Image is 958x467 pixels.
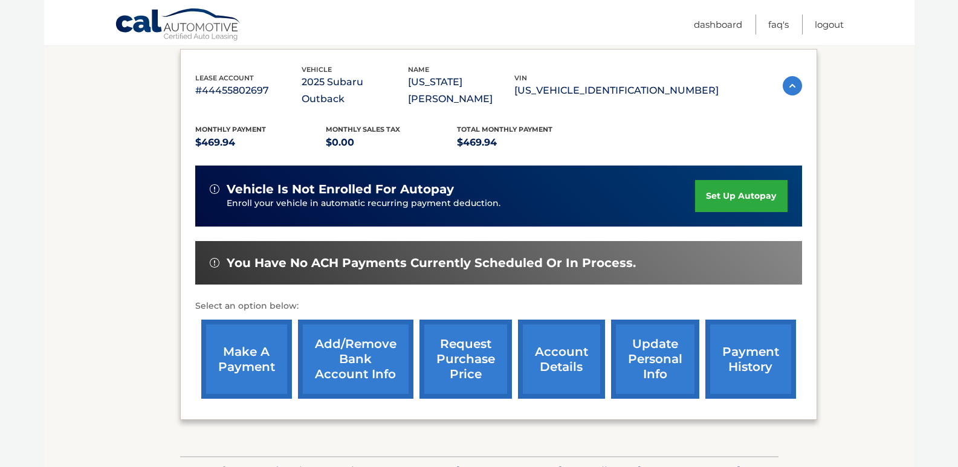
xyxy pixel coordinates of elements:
a: Logout [815,14,844,34]
a: set up autopay [695,180,787,212]
p: [US_VEHICLE_IDENTIFICATION_NUMBER] [514,82,719,99]
p: Enroll your vehicle in automatic recurring payment deduction. [227,197,696,210]
a: Dashboard [694,14,742,34]
span: Monthly Payment [195,125,266,134]
span: Total Monthly Payment [457,125,552,134]
a: payment history [705,320,796,399]
span: vehicle is not enrolled for autopay [227,182,454,197]
img: accordion-active.svg [783,76,802,95]
a: update personal info [611,320,699,399]
p: Select an option below: [195,299,802,314]
a: make a payment [201,320,292,399]
p: [US_STATE][PERSON_NAME] [408,74,514,108]
a: Add/Remove bank account info [298,320,413,399]
p: $469.94 [457,134,588,151]
span: name [408,65,429,74]
a: account details [518,320,605,399]
span: vehicle [302,65,332,74]
p: $469.94 [195,134,326,151]
a: Cal Automotive [115,8,242,43]
a: FAQ's [768,14,789,34]
p: $0.00 [326,134,457,151]
span: vin [514,74,527,82]
img: alert-white.svg [210,184,219,194]
p: 2025 Subaru Outback [302,74,408,108]
span: lease account [195,74,254,82]
span: You have no ACH payments currently scheduled or in process. [227,256,636,271]
a: request purchase price [419,320,512,399]
p: #44455802697 [195,82,302,99]
span: Monthly sales Tax [326,125,400,134]
img: alert-white.svg [210,258,219,268]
